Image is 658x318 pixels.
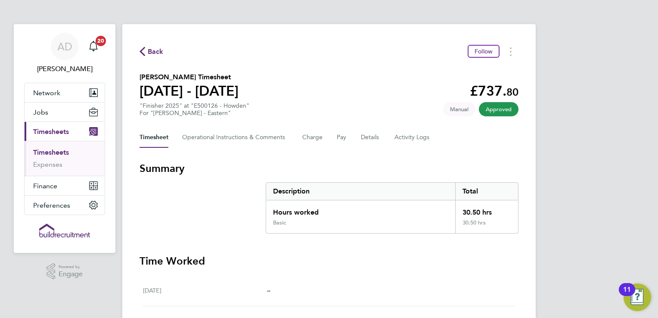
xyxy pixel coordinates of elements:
[39,224,90,237] img: buildrec-logo-retina.png
[59,271,83,278] span: Engage
[273,219,286,226] div: Basic
[24,224,105,237] a: Go to home page
[25,122,105,141] button: Timesheets
[624,284,651,311] button: Open Resource Center, 11 new notifications
[266,200,455,219] div: Hours worked
[25,196,105,215] button: Preferences
[479,102,518,116] span: This timesheet has been approved.
[140,109,249,117] div: For "[PERSON_NAME] - Eastern"
[59,263,83,271] span: Powered by
[394,127,431,148] button: Activity Logs
[140,162,518,175] h3: Summary
[33,148,69,156] a: Timesheets
[33,128,69,136] span: Timesheets
[443,102,475,116] span: This timesheet was manually created.
[96,36,106,46] span: 20
[25,176,105,195] button: Finance
[468,45,500,58] button: Follow
[140,46,164,57] button: Back
[267,286,270,294] span: –
[85,33,102,60] a: 20
[140,72,239,82] h2: [PERSON_NAME] Timesheet
[455,219,518,233] div: 30.50 hrs
[33,182,57,190] span: Finance
[470,83,518,99] app-decimal: £737.
[14,24,115,253] nav: Main navigation
[47,263,83,280] a: Powered byEngage
[24,64,105,74] span: Aaron Dawson
[266,183,455,200] div: Description
[455,200,518,219] div: 30.50 hrs
[25,83,105,102] button: Network
[140,102,249,117] div: "Finisher 2025" at "E500126 - Howden"
[25,141,105,176] div: Timesheets
[623,290,631,301] div: 11
[503,45,518,58] button: Timesheets Menu
[182,127,289,148] button: Operational Instructions & Comments
[33,89,60,97] span: Network
[33,160,62,168] a: Expenses
[140,254,518,268] h3: Time Worked
[506,86,518,98] span: 80
[455,183,518,200] div: Total
[361,127,381,148] button: Details
[337,127,347,148] button: Pay
[143,285,267,296] div: [DATE]
[33,108,48,116] span: Jobs
[140,82,239,100] h1: [DATE] - [DATE]
[475,47,493,55] span: Follow
[302,127,323,148] button: Charge
[57,41,72,52] span: AD
[25,103,105,122] button: Jobs
[148,47,164,57] span: Back
[140,127,168,148] button: Timesheet
[266,182,518,234] div: Summary
[33,201,70,209] span: Preferences
[24,33,105,74] a: AD[PERSON_NAME]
